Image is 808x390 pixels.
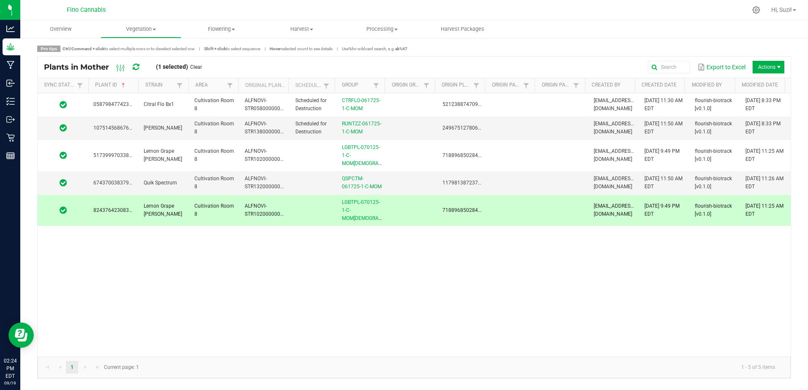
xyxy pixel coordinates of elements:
[195,82,225,89] a: AreaSortable
[333,46,342,52] span: |
[93,152,141,158] span: 5173999703380559
[93,207,141,213] span: 8243764230834288
[342,82,371,89] a: GroupSortable
[442,82,471,89] a: Origin PlantSortable
[342,25,422,33] span: Processing
[238,78,288,93] th: Original Plant ID
[144,125,182,131] span: [PERSON_NAME]
[695,60,748,74] button: Export to Excel
[204,46,226,51] strong: Shift + click
[225,80,235,91] a: Filter
[245,148,286,162] span: ALFNOVI-STR10200000060
[471,80,481,91] a: Filter
[144,148,182,162] span: Lemon Grape [PERSON_NAME]
[644,148,680,162] span: [DATE] 9:49 PM EDT
[60,100,67,109] span: In Sync
[692,82,732,89] a: Modified BySortable
[442,180,490,186] span: 1179813872376298
[745,148,783,162] span: [DATE] 11:25 AM EDT
[429,25,496,33] span: Harvest Packages
[771,6,792,13] span: Hi, Suzi!
[44,82,74,89] a: Sync StatusSortable
[695,203,732,217] span: flourish-biotrack [v0.1.0]
[644,97,682,111] span: [DATE] 11:30 AM EDT
[6,115,15,124] inline-svg: Outbound
[342,144,407,166] a: LGBTPL-070125-1-C-MOM[DEMOGRAPHIC_DATA]
[144,101,174,107] span: Citral Flo Bx1
[644,176,682,190] span: [DATE] 11:50 AM EDT
[245,121,286,135] span: ALFNOVI-STR13800000003
[6,133,15,142] inline-svg: Retail
[120,82,127,89] span: Sortable
[594,148,635,162] span: [EMAIL_ADDRESS][DOMAIN_NAME]
[644,121,682,135] span: [DATE] 11:50 AM EDT
[8,322,34,348] iframe: Resource center
[4,380,16,386] p: 09/19
[67,6,106,14] span: Fino Cannabis
[144,180,177,186] span: Quik Spectrum
[594,97,635,111] span: [EMAIL_ADDRESS][DOMAIN_NAME]
[442,152,490,158] span: 7188968502845875
[260,46,270,52] span: |
[194,97,234,111] span: Cultivation Room 8
[195,46,204,52] span: |
[190,64,202,71] a: Clear
[521,80,531,91] a: Filter
[342,176,382,190] a: QSPCTM-061725-1-C-MOM
[37,46,60,52] span: Pro tips
[6,152,15,160] inline-svg: Reports
[270,46,281,51] strong: Hover
[594,121,635,135] span: [EMAIL_ADDRESS][DOMAIN_NAME]
[594,176,635,190] span: [EMAIL_ADDRESS][DOMAIN_NAME]
[194,121,234,135] span: Cultivation Room 8
[194,176,234,190] span: Cultivation Room 8
[60,124,67,132] span: In Sync
[295,97,327,111] span: Scheduled for Destruction
[20,20,101,38] a: Overview
[270,46,333,51] span: selected count to see details
[295,121,327,135] span: Scheduled for Destruction
[44,60,208,74] div: Plants in Mother
[695,176,732,190] span: flourish-biotrack [v0.1.0]
[93,125,141,131] span: 1075145686764065
[6,61,15,69] inline-svg: Manufacturing
[63,46,195,51] span: to select multiple rows or to deselect selected row
[144,360,782,374] kendo-pager-info: 1 - 5 of 5 items
[442,125,490,131] span: 2496751278065752
[422,20,502,38] a: Harvest Packages
[592,82,632,89] a: Created BySortable
[262,20,342,38] a: Harvest
[60,151,67,160] span: In Sync
[6,24,15,33] inline-svg: Analytics
[745,121,781,135] span: [DATE] 8:33 PM EDT
[93,101,141,107] span: 0587984774232601
[6,79,15,87] inline-svg: Inbound
[342,20,422,38] a: Processing
[245,176,286,190] span: ALFNOVI-STR13200000010
[644,203,680,217] span: [DATE] 9:49 PM EDT
[38,25,83,33] span: Overview
[182,25,261,33] span: Flowering
[648,61,690,73] input: Search
[262,25,341,33] span: Harvest
[342,121,381,135] a: RUNTZZ-061725-1-C-MOM
[60,179,67,187] span: In Sync
[204,46,260,51] span: to select sequence
[492,82,521,89] a: Origin Package IDSortable
[594,203,635,217] span: [EMAIL_ADDRESS][DOMAIN_NAME]
[194,148,234,162] span: Cultivation Room 8
[75,80,85,91] a: Filter
[101,25,180,33] span: Vegetation
[342,46,407,51] span: Use for wildcard search, e.g.
[245,203,286,217] span: ALFNOVI-STR10200000036
[745,176,783,190] span: [DATE] 11:26 AM EDT
[571,80,581,91] a: Filter
[392,82,421,89] a: Origin GroupSortable
[245,97,286,111] span: ALFNOVI-STR05800000005
[101,20,181,38] a: Vegetation
[181,20,262,38] a: Flowering
[342,199,407,221] a: LGBTPL-070125-1-C-MOM[DEMOGRAPHIC_DATA]
[4,357,16,380] p: 02:24 PM EDT
[371,80,381,91] a: Filter
[751,6,762,14] div: Manage settings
